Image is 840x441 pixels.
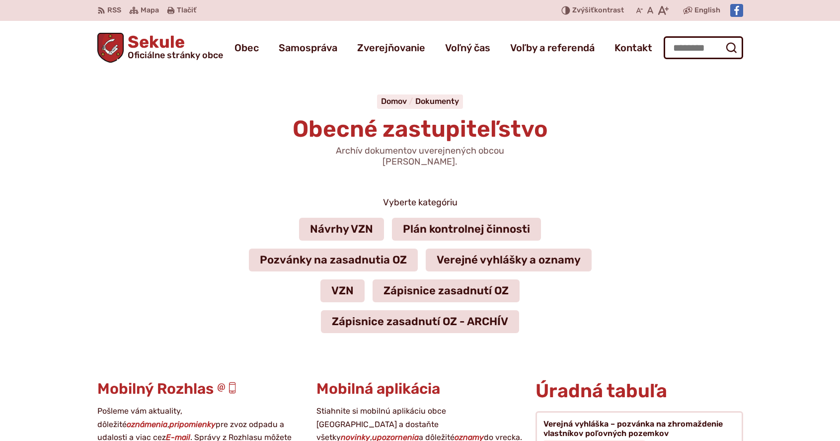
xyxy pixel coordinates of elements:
[320,279,365,302] a: VZN
[107,4,121,16] span: RSS
[293,115,548,143] span: Obecné zastupiteľstvo
[97,381,305,397] h3: Mobilný Rozhlas
[572,6,594,14] span: Zvýšiť
[97,33,224,63] a: Logo Sekule, prejsť na domovskú stránku.
[279,34,337,62] a: Samospráva
[249,249,418,271] a: Pozvánky na zasadnutia OZ
[535,381,743,402] h2: Úradná tabuľa
[321,310,519,333] a: Zápisnice zasadnutí OZ - ARCHÍV
[572,6,624,15] span: kontrast
[97,33,124,63] img: Prejsť na domovskú stránku
[730,4,743,17] img: Prejsť na Facebook stránku
[381,96,415,106] a: Domov
[299,218,384,241] a: Návrhy VZN
[316,381,524,397] h3: Mobilná aplikácia
[694,4,720,16] span: English
[415,96,459,106] a: Dokumenty
[381,96,407,106] span: Domov
[234,34,259,62] a: Obec
[426,249,592,271] a: Verejné vyhlášky a oznamy
[301,146,539,167] p: Archív dokumentov uverejnených obcou [PERSON_NAME].
[244,195,597,210] p: Vyberte kategóriu
[357,34,425,62] a: Zverejňovanie
[127,420,167,429] strong: oznámenia
[510,34,595,62] a: Voľby a referendá
[124,34,223,60] span: Sekule
[445,34,490,62] a: Voľný čas
[128,51,223,60] span: Oficiálne stránky obce
[614,34,652,62] a: Kontakt
[373,279,520,302] a: Zápisnice zasadnutí OZ
[169,420,216,429] strong: pripomienky
[692,4,722,16] a: English
[141,4,159,16] span: Mapa
[177,6,196,15] span: Tlačiť
[392,218,541,241] a: Plán kontrolnej činnosti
